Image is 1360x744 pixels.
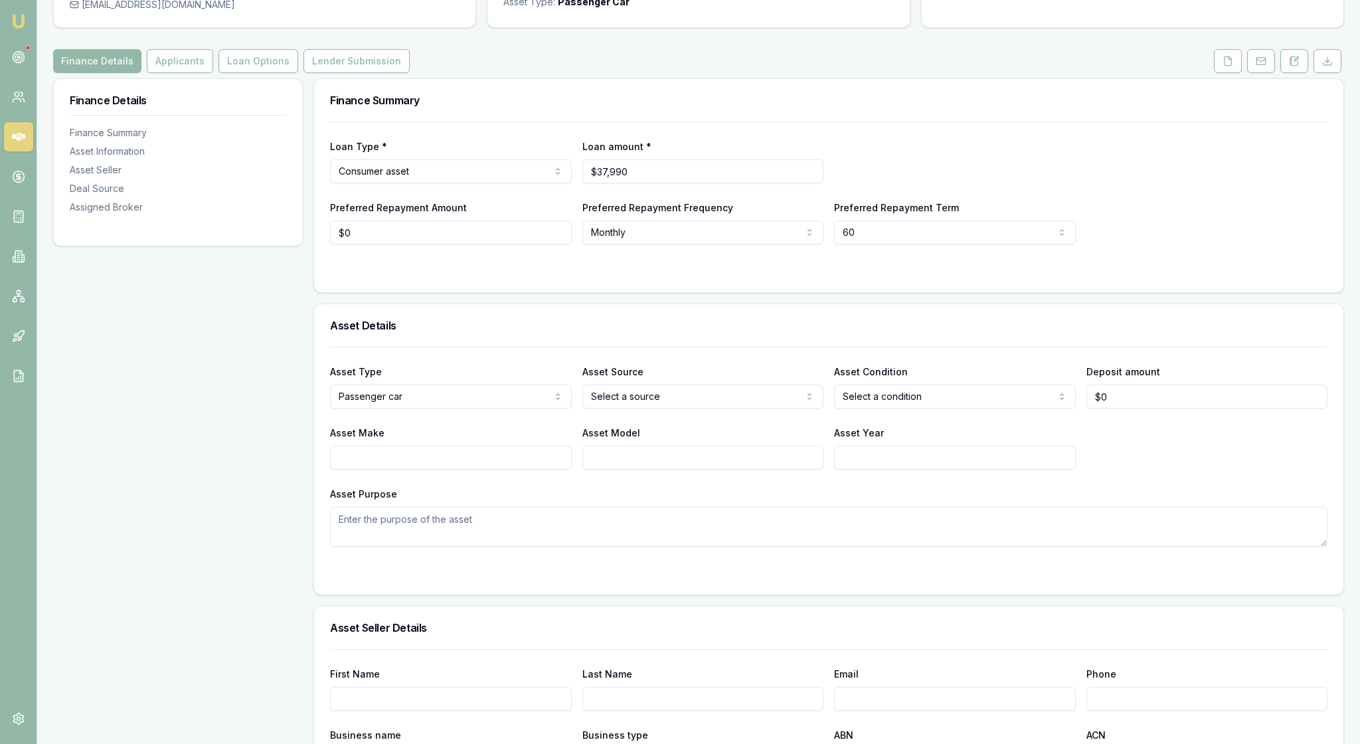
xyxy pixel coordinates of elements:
label: Asset Year [834,427,884,438]
label: Deposit amount [1086,366,1160,377]
label: Loan amount * [582,141,651,152]
div: Asset Information [70,145,286,158]
input: $ [582,159,824,183]
button: Lender Submission [303,49,410,73]
div: Deal Source [70,182,286,195]
label: Business type [582,729,648,741]
label: Last Name [582,668,632,680]
button: Applicants [147,49,213,73]
label: Business name [330,729,401,741]
label: Asset Purpose [330,488,397,500]
label: Loan Type * [330,141,387,152]
input: $ [330,221,572,244]
h3: Finance Details [70,95,286,106]
label: Asset Make [330,427,384,438]
img: emu-icon-u.png [11,13,27,29]
label: First Name [330,668,380,680]
input: $ [1086,385,1328,409]
label: Preferred Repayment Frequency [582,202,733,213]
label: Email [834,668,859,680]
label: Asset Type [330,366,382,377]
div: Assigned Broker [70,201,286,214]
label: Asset Source [582,366,643,377]
label: Preferred Repayment Amount [330,202,467,213]
h3: Finance Summary [330,95,1327,106]
button: Finance Details [53,49,141,73]
h3: Asset Details [330,320,1327,331]
label: Asset Model [582,427,640,438]
div: Finance Summary [70,126,286,139]
label: ABN [834,729,853,741]
label: Phone [1086,668,1116,680]
a: Loan Options [216,49,301,73]
label: Asset Condition [834,366,908,377]
a: Lender Submission [301,49,412,73]
div: Asset Seller [70,163,286,177]
a: Applicants [144,49,216,73]
h3: Asset Seller Details [330,622,1327,633]
a: Finance Details [53,49,144,73]
label: ACN [1086,729,1106,741]
button: Loan Options [218,49,298,73]
label: Preferred Repayment Term [834,202,959,213]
